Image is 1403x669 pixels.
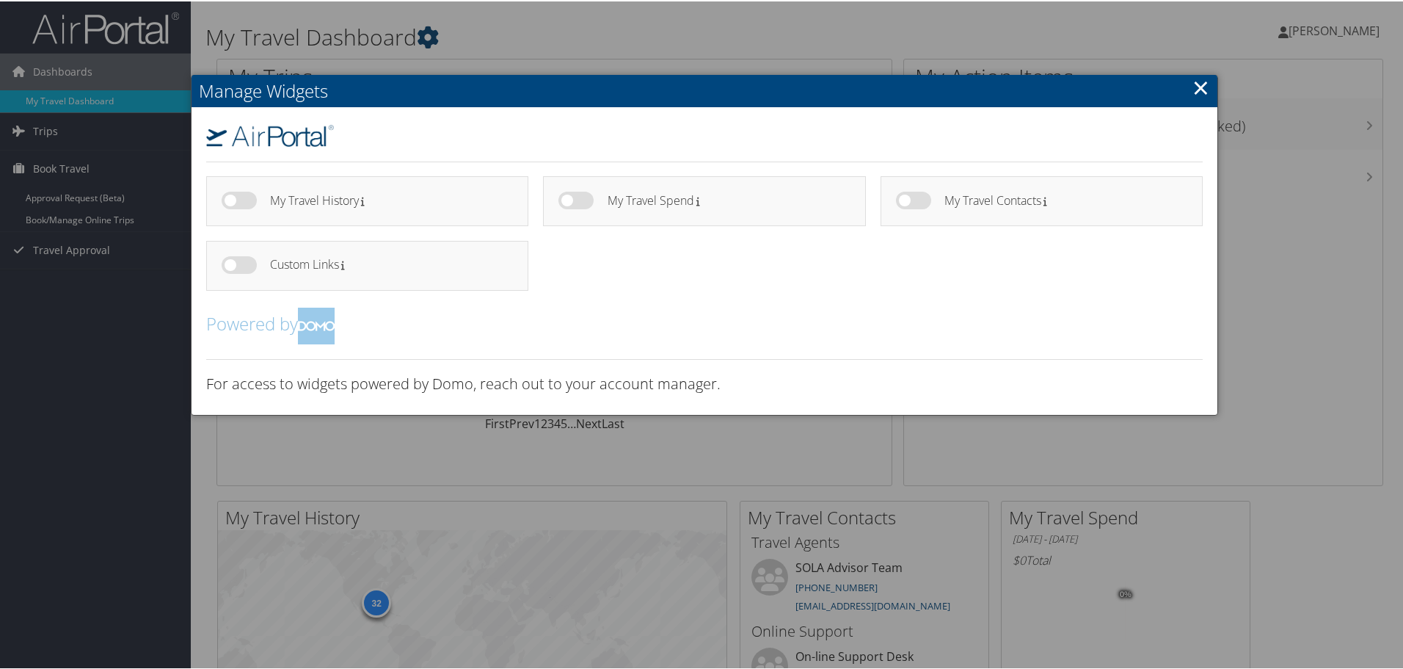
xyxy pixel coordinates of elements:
h2: Powered by [206,306,1203,343]
a: Close [1192,71,1209,101]
h3: For access to widgets powered by Domo, reach out to your account manager. [206,372,1203,393]
h4: My Travel Spend [608,193,839,206]
h4: My Travel History [270,193,502,206]
h2: Manage Widgets [192,73,1217,106]
h4: Custom Links [270,257,502,270]
img: airportal-logo.png [206,123,334,145]
img: domo-logo.png [298,306,335,343]
h4: My Travel Contacts [944,193,1176,206]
